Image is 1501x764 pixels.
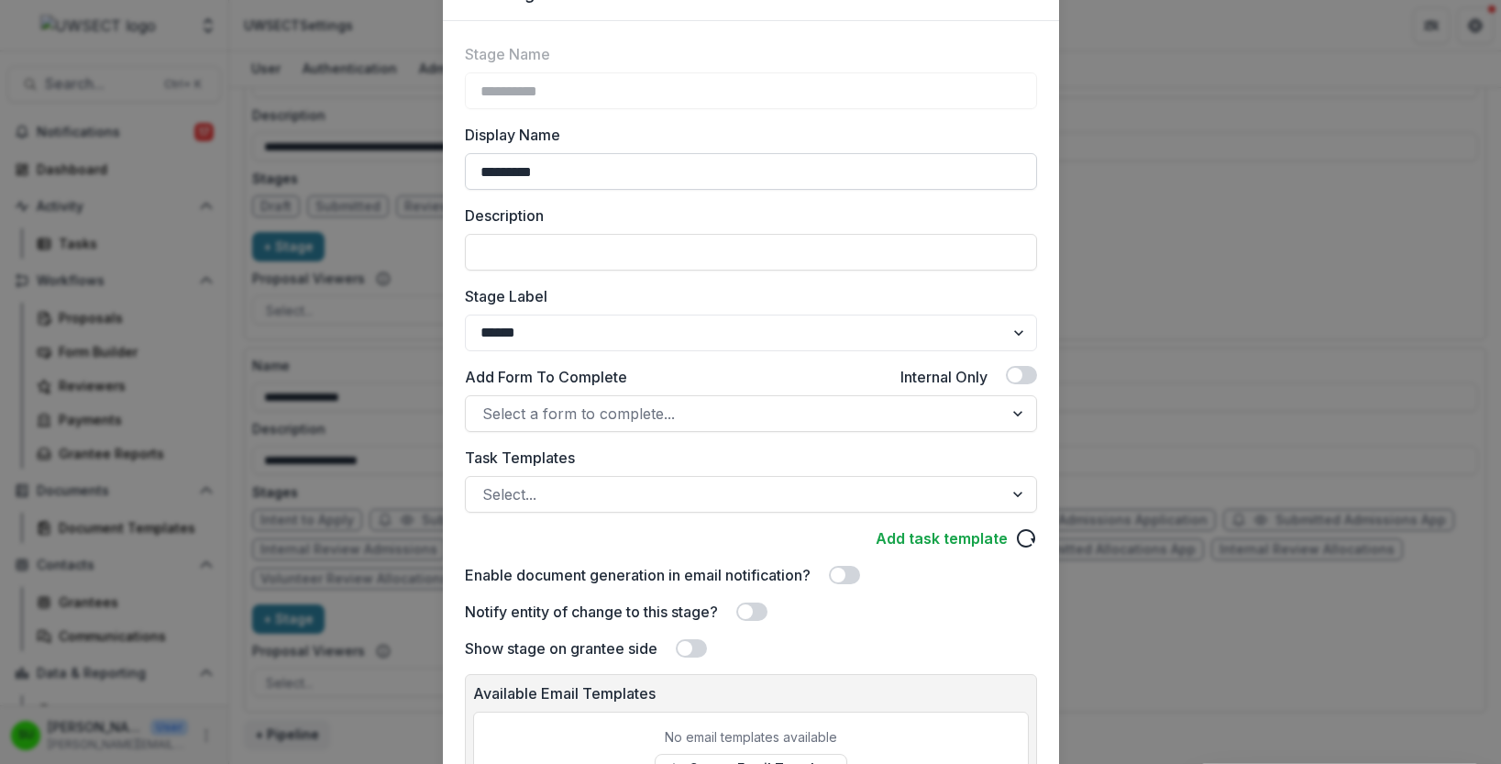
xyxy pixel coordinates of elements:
label: Internal Only [900,366,988,388]
svg: reload [1015,527,1037,549]
label: Description [465,205,1026,227]
label: Add Form To Complete [465,366,627,388]
label: Show stage on grantee side [465,637,657,659]
label: Stage Name [465,43,550,65]
a: Add task template [876,527,1008,549]
label: Task Templates [465,447,1026,469]
label: Stage Label [465,285,1026,307]
label: Notify entity of change to this stage? [465,601,718,623]
label: Enable document generation in email notification? [465,564,811,586]
p: Available Email Templates [473,682,1029,704]
label: Display Name [465,124,1026,146]
p: No email templates available [665,727,837,747]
